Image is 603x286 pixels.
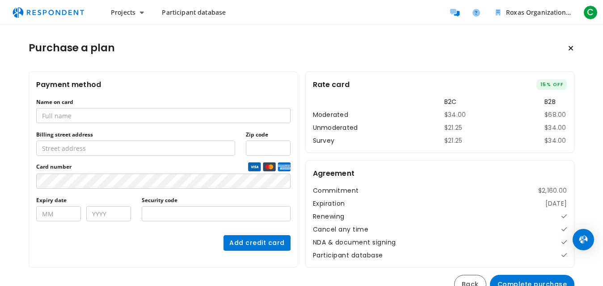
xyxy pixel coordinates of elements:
span: Roxas Organization Team [506,8,584,17]
label: Security code [142,197,177,204]
button: C [582,4,599,21]
th: Survey [313,136,367,145]
img: visa credit card logo [248,162,261,171]
dd: $2,160.00 [538,186,567,195]
button: Add credit card [223,235,291,251]
h1: Purchase a plan [29,42,115,54]
td: $34.00 [544,136,567,145]
input: Full name [36,108,291,123]
label: Billing street address [36,131,93,138]
dt: Participant database [313,251,383,260]
td: $34.00 [544,123,567,133]
img: amex credit card logo [278,162,291,171]
img: mastercard credit card logo [263,162,276,171]
h2: Agreement [313,168,354,179]
img: respondent-logo.png [7,4,89,21]
label: Name on card [36,99,73,106]
span: Projects [111,8,135,17]
th: B2C [444,97,467,107]
button: Projects [104,4,151,21]
input: YYYY [86,206,131,221]
th: Unmoderated [313,123,367,133]
dt: NDA & document signing [313,238,396,247]
th: B2B [544,97,567,107]
span: Participant database [162,8,226,17]
input: MM [36,206,81,221]
dd: [DATE] [545,199,567,208]
th: Moderated [313,110,367,120]
span: C [583,5,598,20]
span: 15% OFF [536,79,567,90]
label: Zip code [246,131,268,138]
dt: Commitment [313,186,359,195]
dt: Expiration [313,199,345,208]
td: $34.00 [444,110,467,120]
dt: Cancel any time [313,225,369,234]
td: $21.25 [444,136,467,145]
h2: Payment method [36,79,101,90]
a: Message participants [446,4,464,21]
a: Help and support [467,4,485,21]
div: Open Intercom Messenger [573,229,594,250]
button: Keep current plan [562,39,580,57]
dt: Renewing [313,212,345,221]
button: Roxas Organization Team [489,4,578,21]
td: $68.00 [544,110,567,120]
span: Card number [36,163,246,170]
label: Expiry date [36,197,67,204]
input: Street address [36,141,235,156]
h2: Rate card [313,79,350,90]
a: Participant database [155,4,233,21]
td: $21.25 [444,123,467,133]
